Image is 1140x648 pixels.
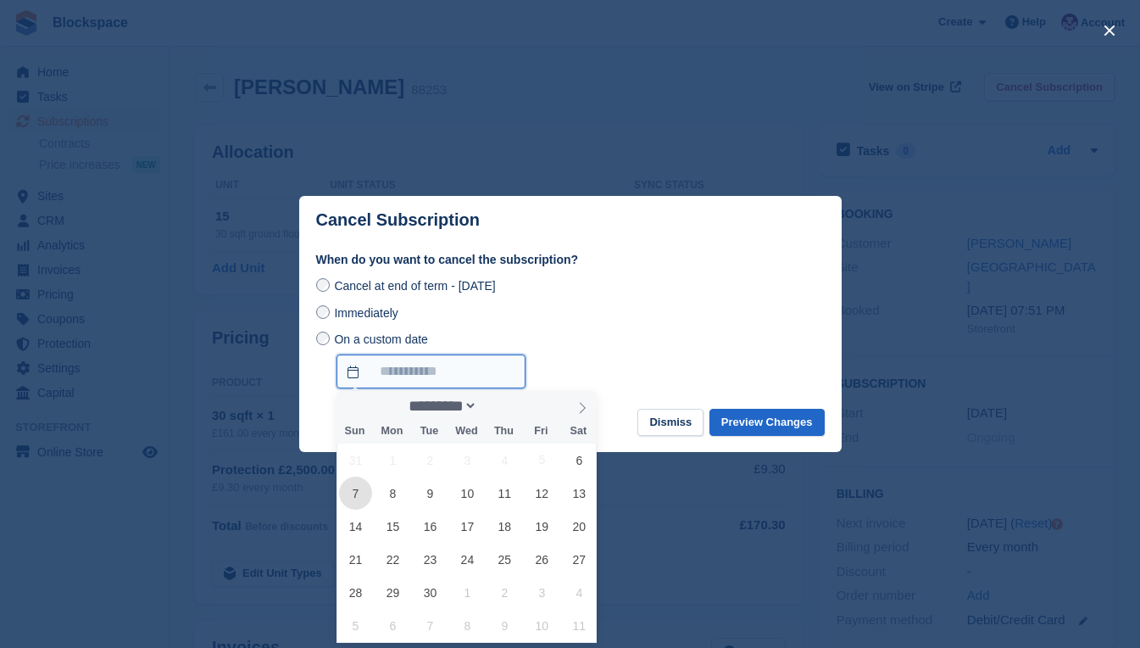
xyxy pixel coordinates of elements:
span: September 15, 2025 [376,510,409,543]
p: Cancel Subscription [316,210,480,230]
span: September 1, 2025 [376,444,409,477]
span: September 29, 2025 [376,576,409,609]
span: October 5, 2025 [339,609,372,642]
span: September 24, 2025 [451,543,484,576]
span: October 1, 2025 [451,576,484,609]
span: September 18, 2025 [488,510,521,543]
span: October 3, 2025 [526,576,559,609]
span: Immediately [334,306,398,320]
span: Sat [559,426,597,437]
span: Sun [336,426,374,437]
span: Tue [410,426,448,437]
span: September 14, 2025 [339,510,372,543]
input: Cancel at end of term - [DATE] [316,278,330,292]
span: September 26, 2025 [526,543,559,576]
input: On a custom date [316,332,330,345]
span: September 12, 2025 [526,477,559,510]
span: September 22, 2025 [376,543,409,576]
button: Dismiss [637,409,703,437]
span: September 4, 2025 [488,444,521,477]
span: August 31, 2025 [339,444,372,477]
span: October 8, 2025 [451,609,484,642]
span: September 3, 2025 [451,444,484,477]
span: October 6, 2025 [376,609,409,642]
span: September 28, 2025 [339,576,372,609]
span: On a custom date [334,332,428,346]
span: October 9, 2025 [488,609,521,642]
span: September 8, 2025 [376,477,409,510]
span: September 16, 2025 [414,510,447,543]
span: September 2, 2025 [414,444,447,477]
select: Month [403,397,477,415]
span: October 10, 2025 [526,609,559,642]
span: September 20, 2025 [563,510,596,543]
input: Year [477,397,531,415]
span: Fri [522,426,559,437]
span: Cancel at end of term - [DATE] [334,279,495,293]
span: September 17, 2025 [451,510,484,543]
span: Thu [485,426,522,437]
span: September 25, 2025 [488,543,521,576]
span: September 9, 2025 [414,477,447,510]
span: September 7, 2025 [339,477,372,510]
span: September 10, 2025 [451,477,484,510]
label: When do you want to cancel the subscription? [316,251,825,269]
input: Immediately [316,305,330,319]
button: close [1096,17,1123,44]
button: Preview Changes [709,409,825,437]
span: October 2, 2025 [488,576,521,609]
span: October 7, 2025 [414,609,447,642]
span: September 11, 2025 [488,477,521,510]
span: September 5, 2025 [526,444,559,477]
span: September 30, 2025 [414,576,447,609]
span: September 13, 2025 [563,477,596,510]
span: September 6, 2025 [563,444,596,477]
span: September 21, 2025 [339,543,372,576]
span: October 11, 2025 [563,609,596,642]
span: September 19, 2025 [526,510,559,543]
input: On a custom date [336,355,526,388]
span: Wed [448,426,485,437]
span: October 4, 2025 [563,576,596,609]
span: September 23, 2025 [414,543,447,576]
span: September 27, 2025 [563,543,596,576]
span: Mon [373,426,410,437]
